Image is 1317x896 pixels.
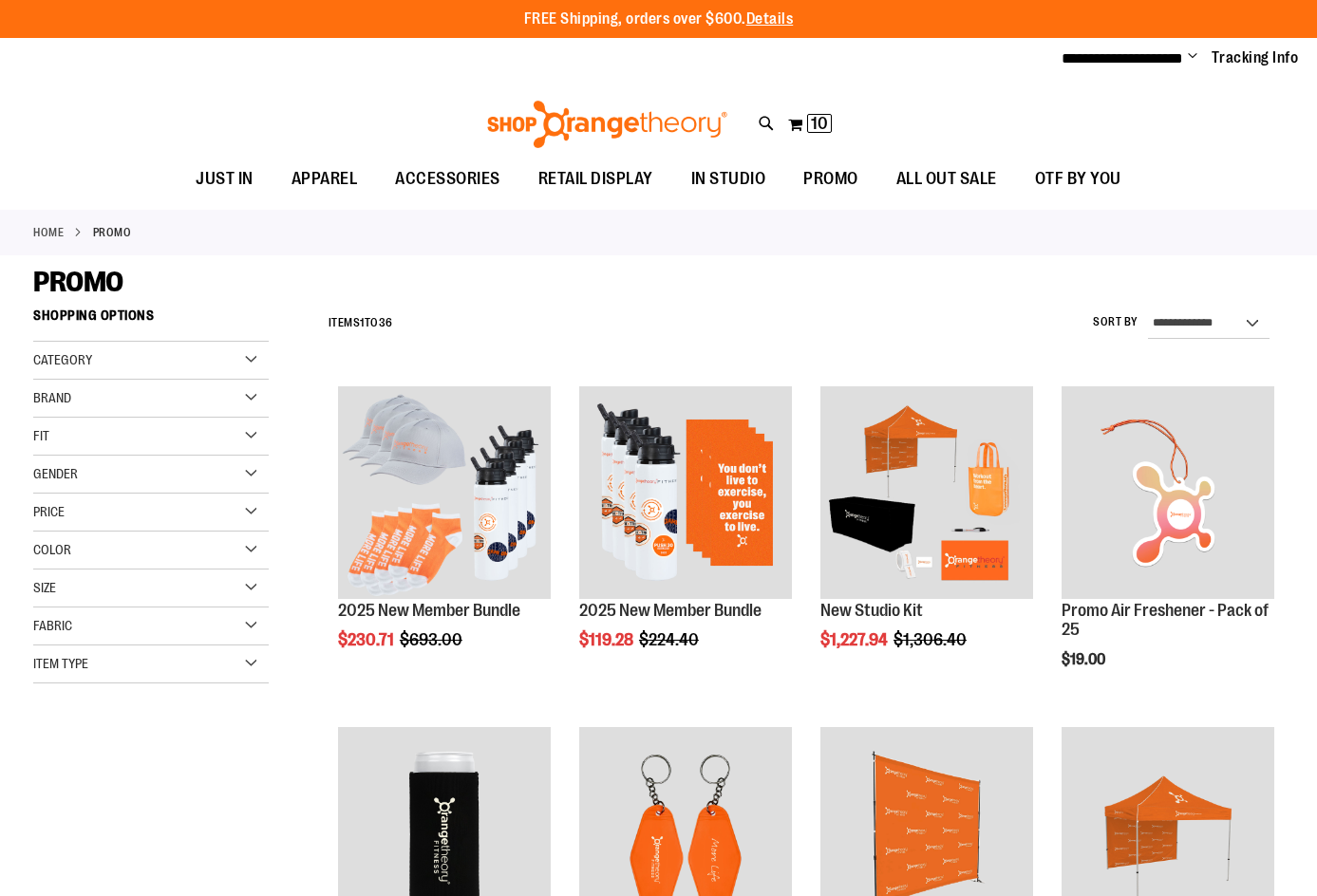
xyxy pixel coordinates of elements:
span: IN STUDIO [691,158,766,200]
span: Fit [33,428,49,443]
strong: PROMO [93,224,132,241]
p: FREE Shipping, orders over $600. [524,9,794,30]
span: Item Type [33,656,88,671]
a: 2025 New Member Bundle [579,601,762,620]
span: ACCESSORIES [395,158,500,200]
h2: Items to [329,308,393,338]
button: Account menu [1188,48,1197,67]
img: 2025 New Member Bundle [579,386,792,599]
span: Color [33,542,71,557]
span: Category [33,352,92,367]
span: OTF BY YOU [1035,158,1121,200]
a: Home [33,224,64,241]
span: 1 [360,316,365,329]
a: 2025 New Member Bundle [338,386,551,602]
div: product [1052,377,1284,717]
a: Details [746,10,794,28]
span: PROMO [33,266,123,298]
span: $693.00 [400,630,465,649]
span: 10 [811,114,828,133]
span: PROMO [803,158,858,200]
span: $230.71 [338,630,397,649]
a: New Studio Kit [820,386,1033,602]
span: RETAIL DISPLAY [538,158,653,200]
img: Promo Air Freshener - Pack of 25 [1062,386,1274,599]
span: Gender [33,466,78,481]
a: 2025 New Member Bundle [579,386,792,602]
img: New Studio Kit [820,386,1033,599]
label: Sort By [1093,314,1138,330]
span: $19.00 [1062,651,1108,668]
span: APPAREL [292,158,358,200]
div: product [811,377,1043,698]
img: 2025 New Member Bundle [338,386,551,599]
span: $119.28 [579,630,636,649]
span: 36 [379,316,393,329]
span: $1,306.40 [894,630,969,649]
div: product [329,377,560,698]
img: Shop Orangetheory [484,101,730,148]
a: Promo Air Freshener - Pack of 25 [1062,386,1274,602]
a: New Studio Kit [820,601,923,620]
span: Price [33,504,65,519]
a: 2025 New Member Bundle [338,601,520,620]
a: Promo Air Freshener - Pack of 25 [1062,601,1269,639]
div: product [570,377,801,698]
span: $224.40 [639,630,702,649]
span: JUST IN [196,158,254,200]
span: $1,227.94 [820,630,891,649]
span: Fabric [33,618,72,633]
a: Tracking Info [1212,47,1299,68]
span: Size [33,580,56,595]
span: ALL OUT SALE [896,158,997,200]
span: Brand [33,390,71,405]
strong: Shopping Options [33,299,269,342]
